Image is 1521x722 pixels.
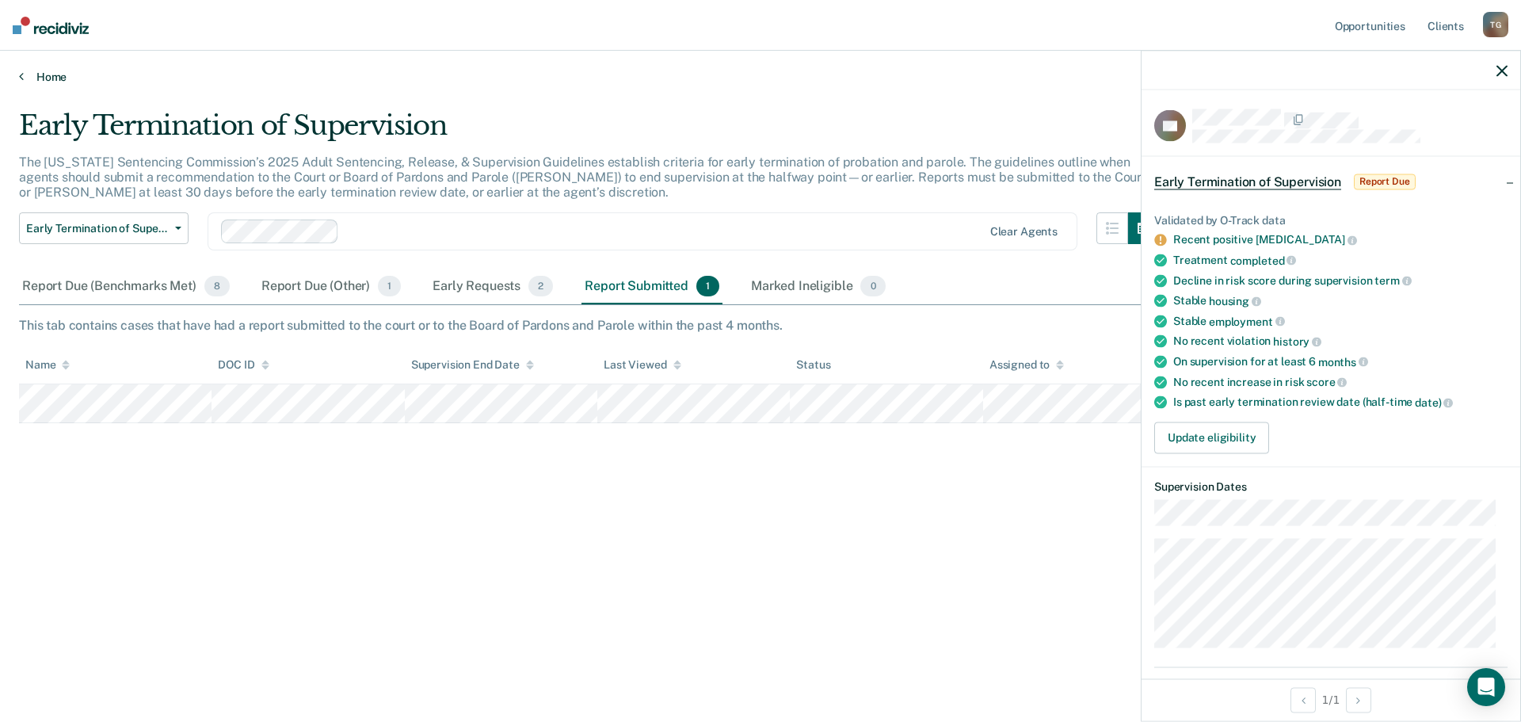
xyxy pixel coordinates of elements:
div: Early Requests [429,269,556,304]
p: The [US_STATE] Sentencing Commission’s 2025 Adult Sentencing, Release, & Supervision Guidelines e... [19,155,1146,200]
div: DOC ID [218,358,269,372]
div: Stable [1173,294,1508,308]
a: Home [19,70,1502,84]
div: 1 / 1 [1142,678,1520,720]
div: Report Submitted [581,269,722,304]
span: term [1374,274,1411,287]
span: 0 [860,276,885,296]
div: On supervision for at least 6 [1173,355,1508,369]
span: months [1318,355,1368,368]
span: Report Due [1354,174,1416,189]
div: Assigned to [989,358,1064,372]
div: Report Due (Other) [258,269,404,304]
div: Clear agents [990,225,1058,239]
div: Decline in risk score during supervision [1173,273,1508,288]
span: 8 [204,276,230,296]
div: Status [796,358,830,372]
div: No recent violation [1173,334,1508,349]
div: Last Viewed [604,358,680,372]
div: Treatment [1173,254,1508,268]
span: score [1306,376,1347,388]
div: Recent positive [MEDICAL_DATA] [1173,233,1508,247]
span: housing [1209,295,1261,308]
button: Previous Opportunity [1290,687,1316,712]
img: Recidiviz [13,17,89,34]
div: Is past early termination review date (half-time [1173,395,1508,410]
div: Open Intercom Messenger [1467,668,1505,706]
span: Early Termination of Supervision [26,222,169,235]
div: Name [25,358,70,372]
div: Marked Ineligible [748,269,889,304]
button: Next Opportunity [1346,687,1371,712]
div: Early Termination of Supervision [19,109,1160,155]
span: history [1273,335,1321,348]
span: 1 [378,276,401,296]
div: Validated by O-Track data [1154,213,1508,227]
dt: Supervision Dates [1154,479,1508,493]
div: T G [1483,12,1508,37]
div: This tab contains cases that have had a report submitted to the court or to the Board of Pardons ... [19,318,1502,333]
div: No recent increase in risk [1173,375,1508,389]
span: Early Termination of Supervision [1154,174,1341,189]
button: Update eligibility [1154,422,1269,453]
div: Report Due (Benchmarks Met) [19,269,233,304]
span: 1 [696,276,719,296]
div: Stable [1173,314,1508,328]
span: completed [1230,254,1297,266]
div: Supervision End Date [411,358,534,372]
span: 2 [528,276,553,296]
div: Early Termination of SupervisionReport Due [1142,156,1520,207]
span: date) [1415,396,1453,409]
span: employment [1209,315,1284,327]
